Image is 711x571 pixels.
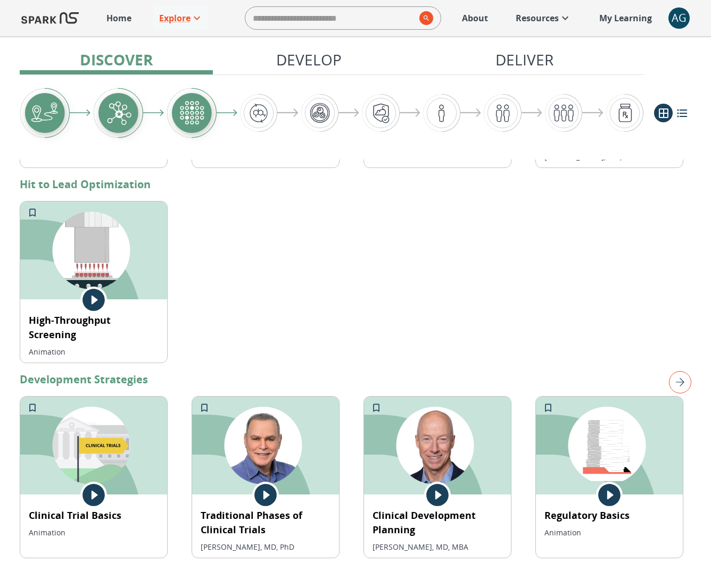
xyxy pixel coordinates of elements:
[201,541,330,552] p: [PERSON_NAME], MD, PhD
[80,48,153,71] p: Discover
[338,108,359,117] img: arrow-right
[364,397,511,494] img: 1961034687-71d24a805c44e3f84a2ec6f561ada9793d71c4415c594cf559e5a5b7b4a8db1e-d
[29,508,159,523] p: Clinical Trial Basics
[673,104,691,122] button: list view
[599,12,652,24] p: My Learning
[154,6,209,30] a: Explore
[668,7,690,29] button: account of current user
[373,508,502,537] p: Clinical Development Planning
[544,527,674,538] p: Animation
[199,402,210,413] svg: Add to My Learning
[495,48,553,71] p: Deliver
[371,402,382,413] svg: Add to My Learning
[143,110,164,117] img: arrow-right
[106,12,131,24] p: Home
[373,541,502,552] p: [PERSON_NAME], MD, MBA
[276,48,342,71] p: Develop
[543,402,553,413] svg: Add to My Learning
[457,6,493,30] a: About
[20,177,691,192] p: Hit to Lead Optimization
[522,108,542,117] img: arrow-right
[415,7,433,29] button: search
[516,12,559,24] p: Resources
[201,508,330,537] p: Traditional Phases of Clinical Trials
[20,88,643,138] div: Graphic showing the progression through the Discover, Develop, and Deliver pipeline, highlighting...
[70,110,90,117] img: arrow-right
[29,313,159,342] p: High-Throughput Screening
[20,372,691,388] p: Development Strategies
[217,110,237,117] img: arrow-right
[20,397,167,494] img: 2065844668-99afd093c74b97b27ad46632a5c2425c012cfb389021db8414d21fbc07361226-d
[665,367,691,398] button: right
[536,397,683,494] img: 1961376953-c59c9aea172a1ccdb18e993d6f1e2283d02c4e256b46e22f2b1f824458836d79-d
[192,397,339,494] img: 1961036099-d1794b44ad05150e9660e7f4c96109515e42cb6d66779dbd0ec66217b155f570-d
[594,6,658,30] a: My Learning
[462,12,488,24] p: About
[654,104,673,122] button: grid view
[277,108,298,117] img: arrow-right
[400,108,420,117] img: arrow-right
[29,346,159,357] p: Animation
[20,201,167,299] img: 1961376408-3ed6c98040a013f298cd2f53ee44c56c5c9d7d5d1313f1b796aeae688e81b156-d
[29,527,159,538] p: Animation
[544,508,674,523] p: Regulatory Basics
[27,402,38,413] svg: Add to My Learning
[101,6,137,30] a: Home
[582,108,603,117] img: arrow-right
[21,5,79,31] img: Logo of SPARK at Stanford
[159,12,191,24] p: Explore
[668,7,690,29] div: AG
[510,6,577,30] a: Resources
[460,108,481,117] img: arrow-right
[27,207,38,218] svg: Add to My Learning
